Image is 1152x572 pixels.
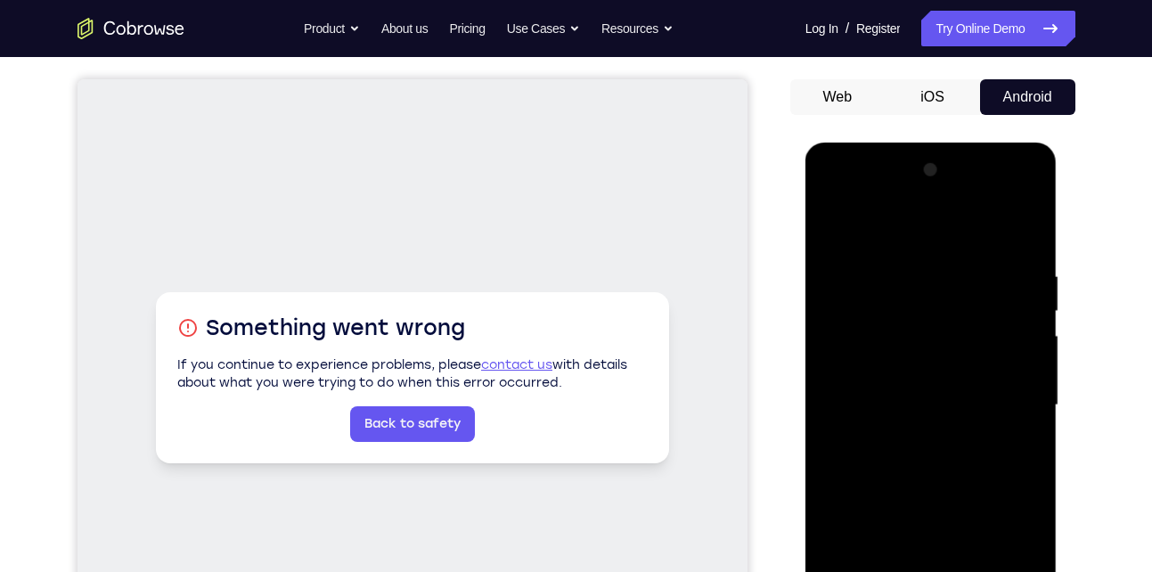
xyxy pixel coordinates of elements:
[100,277,570,313] p: If you continue to experience problems, please with details about what you were trying to do when...
[273,327,397,363] a: Back to safety
[381,11,428,46] a: About us
[790,79,886,115] button: Web
[78,18,184,39] a: Go to the home page
[304,11,360,46] button: Product
[404,278,475,293] a: contact us
[601,11,674,46] button: Resources
[856,11,900,46] a: Register
[449,11,485,46] a: Pricing
[921,11,1074,46] a: Try Online Demo
[100,234,570,263] h1: Something went wrong
[980,79,1075,115] button: Android
[805,11,838,46] a: Log In
[846,18,849,39] span: /
[507,11,580,46] button: Use Cases
[885,79,980,115] button: iOS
